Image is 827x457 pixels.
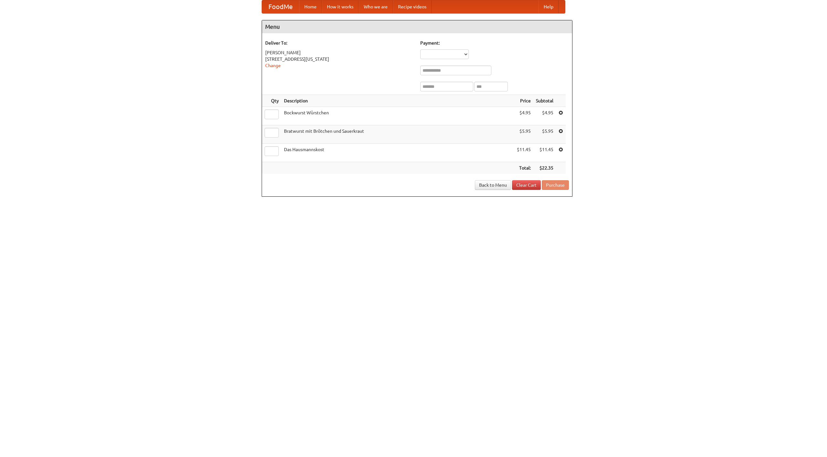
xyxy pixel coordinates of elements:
[299,0,322,13] a: Home
[322,0,359,13] a: How it works
[265,49,414,56] div: [PERSON_NAME]
[475,180,511,190] a: Back to Menu
[514,125,533,144] td: $5.95
[539,0,559,13] a: Help
[514,144,533,162] td: $11.45
[265,40,414,46] h5: Deliver To:
[262,20,572,33] h4: Menu
[533,144,556,162] td: $11.45
[512,180,541,190] a: Clear Cart
[281,107,514,125] td: Bockwurst Würstchen
[533,162,556,174] th: $22.35
[514,162,533,174] th: Total:
[262,0,299,13] a: FoodMe
[393,0,432,13] a: Recipe videos
[281,95,514,107] th: Description
[514,107,533,125] td: $4.95
[281,125,514,144] td: Bratwurst mit Brötchen und Sauerkraut
[514,95,533,107] th: Price
[262,95,281,107] th: Qty
[533,95,556,107] th: Subtotal
[265,63,281,68] a: Change
[281,144,514,162] td: Das Hausmannskost
[533,125,556,144] td: $5.95
[420,40,569,46] h5: Payment:
[542,180,569,190] button: Purchase
[533,107,556,125] td: $4.95
[359,0,393,13] a: Who we are
[265,56,414,62] div: [STREET_ADDRESS][US_STATE]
